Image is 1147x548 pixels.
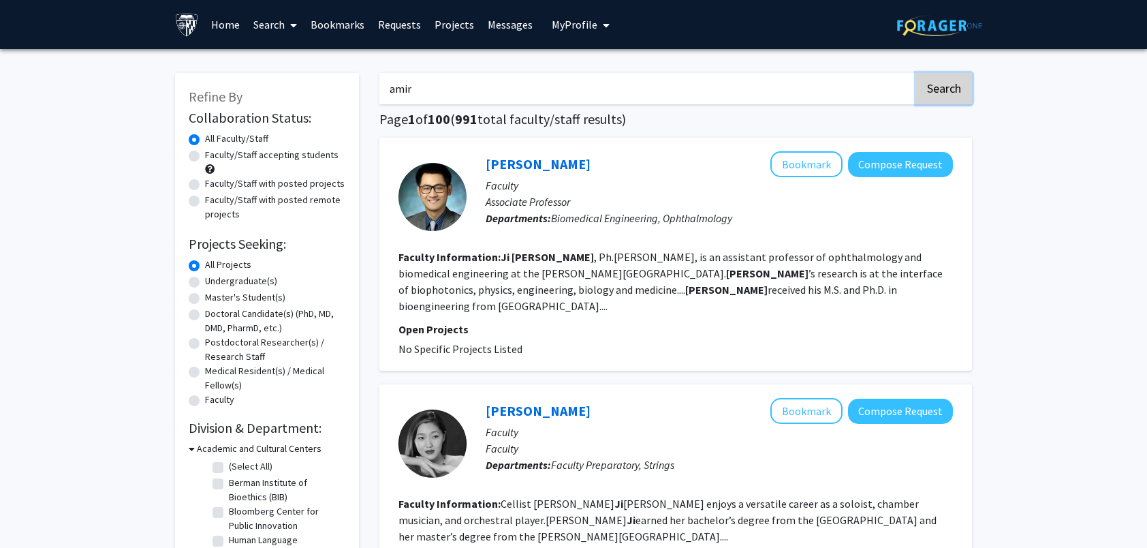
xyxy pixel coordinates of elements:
span: 991 [455,110,477,127]
label: Bloomberg Center for Public Innovation [229,504,342,533]
p: Associate Professor [486,194,953,210]
a: Messages [481,1,539,48]
span: Refine By [189,88,242,105]
fg-read-more: Cellist [PERSON_NAME] [PERSON_NAME] enjoys a versatile career as a soloist, chamber musician, and... [398,497,937,543]
h2: Division & Department: [189,420,345,436]
b: [PERSON_NAME] [512,250,594,264]
b: Ji [627,513,635,527]
p: Faculty [486,177,953,194]
label: Doctoral Candidate(s) (PhD, MD, DMD, PharmD, etc.) [205,307,345,335]
label: Undergraduate(s) [205,274,277,288]
b: Ji [501,250,509,264]
span: Faculty Preparatory, Strings [551,458,674,472]
button: Search [916,73,972,104]
a: Search [247,1,304,48]
img: ForagerOne Logo [897,15,982,36]
label: Faculty [205,393,234,407]
p: Open Projects [398,321,953,337]
b: [PERSON_NAME] [685,283,768,296]
h1: Page of ( total faculty/staff results) [379,111,972,127]
label: Berman Institute of Bioethics (BIB) [229,476,342,504]
h3: Academic and Cultural Centers [197,442,321,456]
img: Johns Hopkins University Logo [175,13,199,37]
span: 100 [428,110,450,127]
a: [PERSON_NAME] [486,402,591,419]
button: Add Hyun Ji Choi to Bookmarks [770,398,843,424]
button: Add Ji Yi to Bookmarks [770,151,843,177]
b: Faculty Information: [398,497,501,511]
label: (Select All) [229,459,272,474]
span: No Specific Projects Listed [398,342,522,356]
b: Departments: [486,211,551,225]
p: Faculty [486,424,953,440]
b: Departments: [486,458,551,472]
label: Faculty/Staff with posted projects [205,177,345,191]
label: Postdoctoral Researcher(s) / Research Staff [205,335,345,364]
b: Faculty Information: [398,250,501,264]
a: Home [204,1,247,48]
h2: Collaboration Status: [189,110,345,126]
label: Faculty/Staff with posted remote projects [205,193,345,222]
label: All Projects [205,258,251,272]
span: 1 [408,110,415,127]
label: Medical Resident(s) / Medical Fellow(s) [205,364,345,393]
p: Faculty [486,440,953,457]
label: Master's Student(s) [205,290,285,305]
iframe: Chat [10,487,58,538]
a: Requests [371,1,428,48]
input: Search Keywords [379,73,914,104]
span: Biomedical Engineering, Ophthalmology [551,211,732,225]
button: Compose Request to Ji Yi [848,152,953,177]
label: Faculty/Staff accepting students [205,148,339,162]
span: My Profile [552,18,597,31]
h2: Projects Seeking: [189,236,345,252]
a: Bookmarks [304,1,371,48]
a: [PERSON_NAME] [486,155,591,172]
b: [PERSON_NAME] [726,267,808,280]
fg-read-more: , Ph.[PERSON_NAME], is an assistant professor of ophthalmology and biomedical engineering at the ... [398,250,943,313]
button: Compose Request to Hyun Ji Choi [848,399,953,424]
label: All Faculty/Staff [205,132,268,146]
a: Projects [428,1,481,48]
b: Ji [614,497,623,511]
